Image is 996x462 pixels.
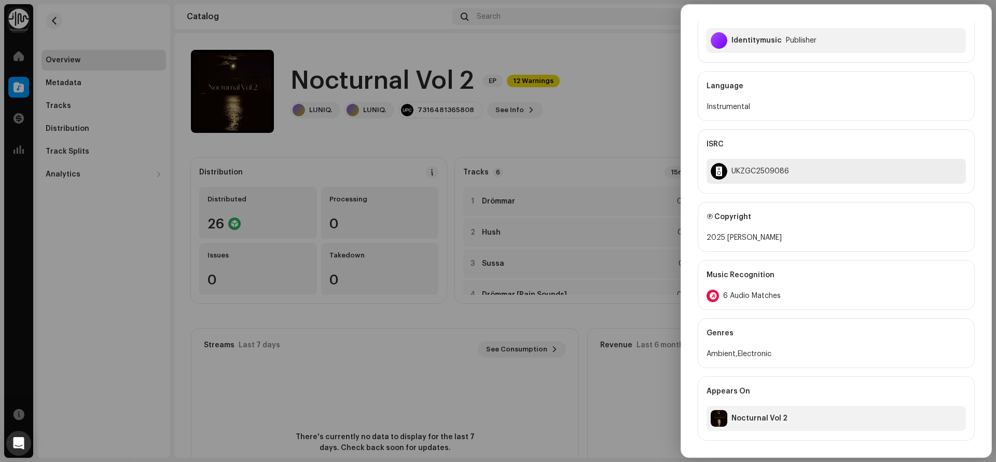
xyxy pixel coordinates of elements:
[731,414,787,423] div: Nocturnal Vol 2
[707,202,966,232] div: Ⓟ Copyright
[707,101,966,113] div: Instrumental
[707,348,966,360] div: Ambient,Electronic
[707,72,966,101] div: Language
[711,410,727,427] img: 6856d033-ef9a-4bd7-be45-1a5a9296d3e3
[707,377,966,406] div: Appears On
[731,167,789,175] div: UKZGC2509086
[6,431,31,456] div: Open Intercom Messenger
[707,232,966,244] div: 2025 [PERSON_NAME]
[707,261,966,290] div: Music Recognition
[707,130,966,159] div: ISRC
[707,319,966,348] div: Genres
[723,292,781,300] span: 6 Audio Matches
[786,36,817,45] div: Publisher
[731,36,782,45] div: Identitymusic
